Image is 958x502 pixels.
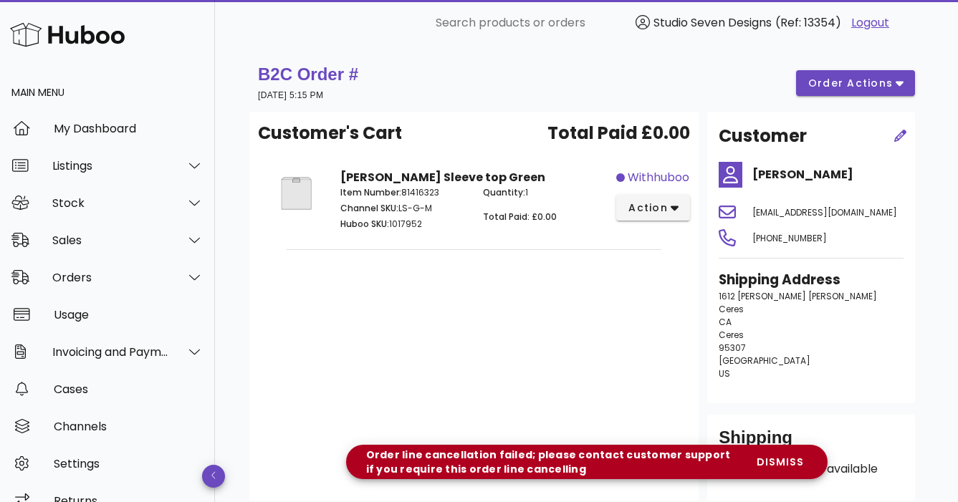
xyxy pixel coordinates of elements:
[10,19,125,50] img: Huboo Logo
[54,122,203,135] div: My Dashboard
[796,70,915,96] button: order actions
[547,120,690,146] span: Total Paid £0.00
[258,90,323,100] small: [DATE] 5:15 PM
[752,206,897,218] span: [EMAIL_ADDRESS][DOMAIN_NAME]
[719,426,904,460] div: Shipping
[52,196,169,210] div: Stock
[719,303,744,315] span: Ceres
[719,342,746,354] span: 95307
[719,367,730,380] span: US
[52,345,169,359] div: Invoicing and Payments
[340,186,401,198] span: Item Number:
[52,233,169,247] div: Sales
[54,420,203,433] div: Channels
[719,290,877,302] span: 1612 [PERSON_NAME] [PERSON_NAME]
[340,186,465,199] p: 81416323
[628,169,689,186] span: withhuboo
[719,354,810,367] span: [GEOGRAPHIC_DATA]
[752,232,827,244] span: [PHONE_NUMBER]
[340,218,389,230] span: Huboo SKU:
[358,448,744,476] div: Order line cancellation failed; please contact customer support if you require this order line ca...
[752,166,904,183] h4: [PERSON_NAME]
[483,186,525,198] span: Quantity:
[52,271,169,284] div: Orders
[483,186,608,199] p: 1
[54,382,203,396] div: Cases
[258,64,358,84] strong: B2C Order #
[851,14,889,32] a: Logout
[755,455,804,470] span: dismiss
[340,169,545,185] strong: [PERSON_NAME] Sleeve top Green
[269,169,323,218] img: Product Image
[744,448,815,476] button: dismiss
[719,270,904,290] h3: Shipping Address
[628,201,668,216] span: action
[719,123,807,149] h2: Customer
[54,308,203,322] div: Usage
[340,202,465,215] p: LS-G-M
[808,76,894,91] span: order actions
[340,218,465,231] p: 1017952
[616,195,690,221] button: action
[483,211,557,223] span: Total Paid: £0.00
[258,120,402,146] span: Customer's Cart
[340,202,398,214] span: Channel SKU:
[653,14,772,31] span: Studio Seven Designs
[52,159,169,173] div: Listings
[719,329,744,341] span: Ceres
[719,316,732,328] span: CA
[775,14,841,31] span: (Ref: 13354)
[54,457,203,470] div: Settings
